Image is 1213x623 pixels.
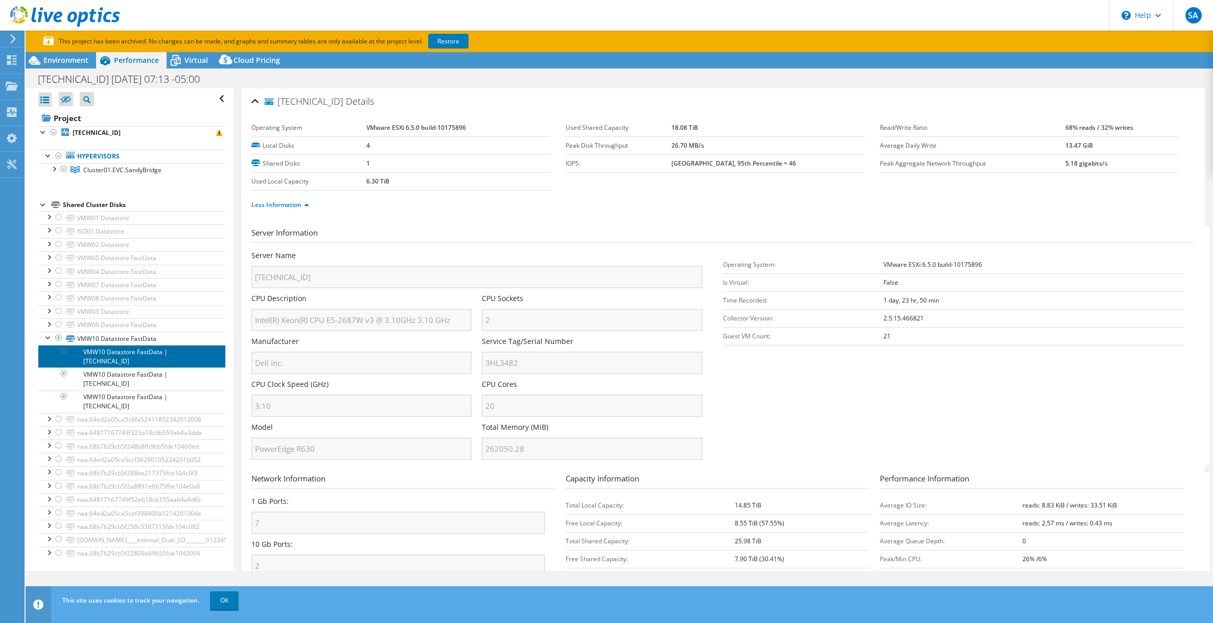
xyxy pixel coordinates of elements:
[38,413,225,426] a: naa.64ed2a05ca5c6fa52411852342012008
[566,514,735,532] td: Free Local Capacity:
[735,537,761,545] b: 25.98 TiB
[880,473,1184,489] h3: Performance Information
[38,547,225,560] a: naa.68b7b29cb5f22809a69b55fde1042094
[38,332,225,345] a: VMW10 Datastore FastData
[566,123,671,133] label: Used Shared Capacity
[38,291,225,305] a: VMW08 Datastore FastData
[671,141,704,150] b: 26.70 MB/s
[73,128,121,137] b: [TECHNICAL_ID]
[38,110,225,126] a: Project
[880,550,1022,568] td: Peak/Min CPU:
[1185,7,1202,24] span: SA
[33,74,216,85] h1: [TECHNICAL_ID] [DATE] 07:13 -05:00
[482,422,548,432] label: Total Memory (MiB)
[1065,123,1133,132] b: 68% reads / 32% writes
[38,318,225,332] a: VMW09 Datastore FastData
[63,199,225,211] div: Shared Cluster Disks
[62,596,199,605] span: This site uses cookies to track your navigation.
[114,55,159,65] span: Performance
[1065,141,1093,150] b: 13.47 GiB
[38,440,225,453] a: naa.68b7b29cb5f248b8fb9bb5fde10460ed
[251,379,329,389] label: CPU Clock Speed (GHz)
[38,265,225,278] a: VMW04 Datastore FastData
[251,176,366,187] label: Used Local Capacity
[880,568,1022,586] td: Peak Page Faults per Second:
[251,422,273,432] label: Model
[883,260,982,269] b: VMware ESXi 6.5.0 build-10175896
[883,296,939,305] b: 1 day, 23 hr, 50 min
[671,159,796,168] b: [GEOGRAPHIC_DATA], 95th Percentile = 46
[38,506,225,520] a: naa.64ed2a05ca5cef398400a5214201304e
[38,211,225,224] a: VMW01 Datastore
[735,555,784,563] b: 7.90 TiB (30.41%)
[43,55,88,65] span: Environment
[38,426,225,440] a: naa.64817167749f323a18c6b559ab4a3dda
[38,520,225,533] a: naa.68b7b29cb5f258c5307315fde104c082
[251,141,366,151] label: Local Disks
[251,473,555,489] h3: Network Information
[38,390,225,413] a: VMW10 Datastore FastData | [TECHNICAL_ID]
[234,55,280,65] span: Cloud Pricing
[723,256,883,273] td: Operating System:
[735,519,784,527] b: 8.55 TiB (57.55%)
[83,166,161,174] span: Cluster01.EVC.SandyBridge
[38,305,225,318] a: VMW03 Datastore
[1022,555,1047,563] b: 26% /6%
[346,95,374,107] span: Details
[566,158,671,169] label: IOPS:
[880,123,1065,133] label: Read/Write Ratio
[38,367,225,390] a: VMW10 Datastore FastData | [TECHNICAL_ID]
[366,159,370,168] b: 1
[566,550,735,568] td: Free Shared Capacity:
[38,466,225,479] a: naa.68b7b29cb5f288be217375fce104c0f3
[880,141,1065,151] label: Average Daily Write
[482,293,523,304] label: CPU Sockets
[428,34,469,49] a: Restore
[251,158,366,169] label: Shared Disks
[566,141,671,151] label: Peak Disk Throughput
[251,250,296,261] label: Server Name
[184,55,208,65] span: Virtual
[566,473,870,489] h3: Capacity Information
[482,379,517,389] label: CPU Cores
[723,273,883,291] td: Is Virtual:
[366,123,466,132] b: VMware ESXi 6.5.0 build-10175896
[880,514,1022,532] td: Average Latency:
[566,532,735,550] td: Total Shared Capacity:
[38,278,225,291] a: VMW07 Datastore FastData
[366,177,389,186] b: 6.30 TiB
[366,141,370,150] b: 4
[671,123,698,132] b: 18.08 TiB
[251,293,307,304] label: CPU Description
[251,496,289,506] label: 1 Gb Ports:
[883,332,891,340] b: 21
[38,493,225,506] a: naa.64817167749f52eb18c6155aab4a6d6c
[1022,501,1117,510] b: reads: 8.83 KiB / writes: 33.51 KiB
[265,97,343,107] span: [TECHNICAL_ID]
[735,501,761,510] b: 14.85 TiB
[1122,11,1131,20] svg: \n
[251,336,299,347] label: Manufacturer
[1065,159,1108,168] b: 5.18 gigabits/s
[723,291,883,309] td: Time Recorded:
[38,163,225,176] a: Cluster01.EVC.SandyBridge
[38,224,225,238] a: ISO01.Datastore
[566,496,735,514] td: Total Local Capacity:
[251,227,1195,243] h3: Server Information
[880,158,1065,169] label: Peak Aggregate Network Throughput
[880,496,1022,514] td: Average IO Size:
[723,309,883,327] td: Collector Version:
[38,126,225,140] a: [TECHNICAL_ID]
[880,532,1022,550] td: Average Queue Depth:
[1022,537,1026,545] b: 0
[251,539,293,549] label: 10 Gb Ports:
[251,200,309,209] a: Less Information
[38,480,225,493] a: naa.68b7b29cb5f2a8891e6b75fbe104e0a6
[210,591,239,610] a: OK
[1022,519,1112,527] b: reads: 2.57 ms / writes: 0.43 ms
[251,123,366,133] label: Operating System
[883,314,924,322] b: 2.5.15.466821
[38,345,225,367] a: VMW10 Datastore FastData | [TECHNICAL_ID]
[38,453,225,466] a: naa.64ed2a05ca5ccf36290105224201b052
[38,251,225,265] a: VMW05 Datastore FastData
